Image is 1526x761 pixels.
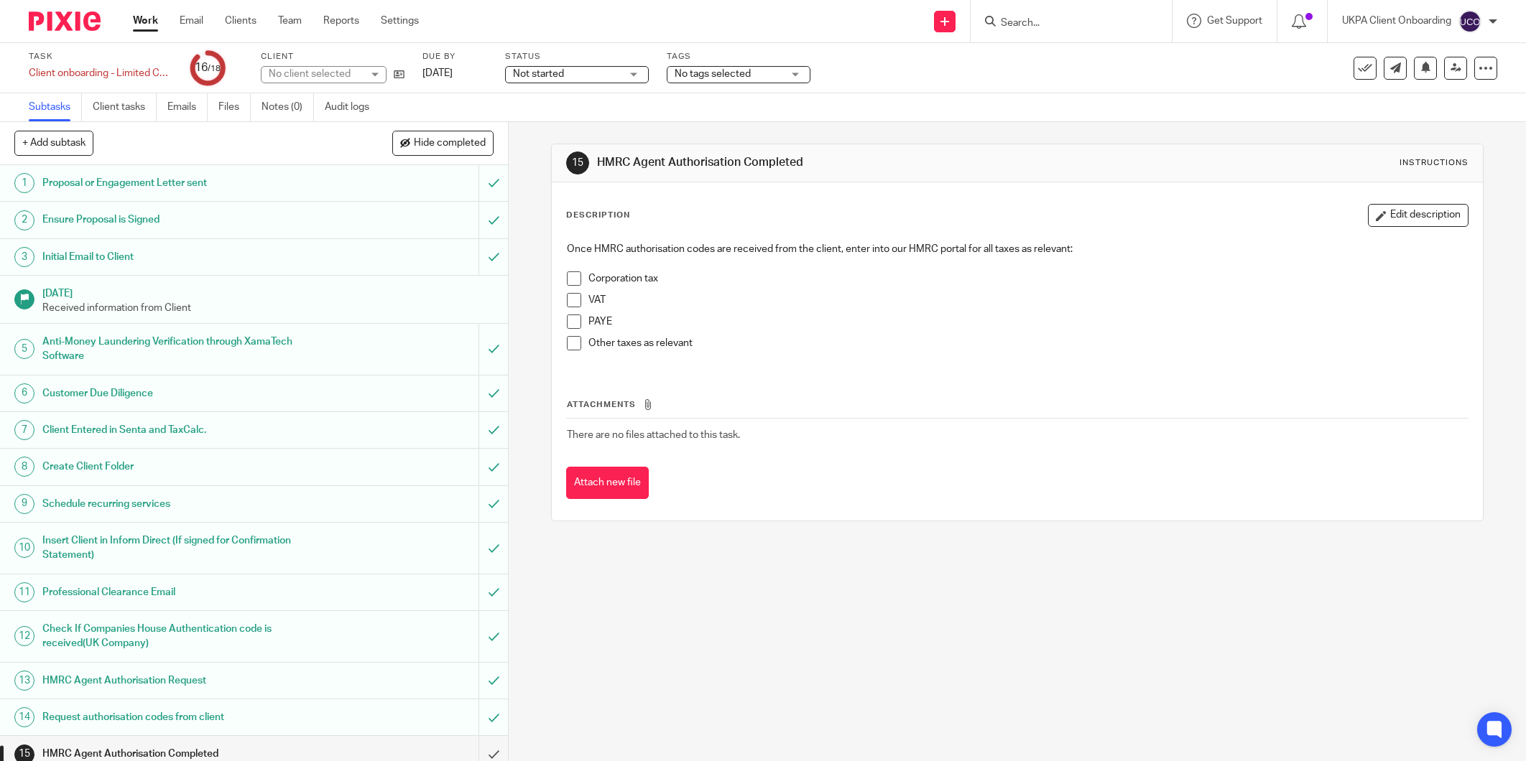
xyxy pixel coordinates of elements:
[14,339,34,359] div: 5
[505,51,649,62] label: Status
[29,93,82,121] a: Subtasks
[588,336,1468,350] p: Other taxes as relevant
[588,271,1468,286] p: Corporation tax
[14,420,34,440] div: 7
[278,14,302,28] a: Team
[225,14,256,28] a: Clients
[14,131,93,155] button: + Add subtask
[29,51,172,62] label: Task
[42,283,494,301] h1: [DATE]
[42,331,324,368] h1: Anti-Money Laundering Verification through XamaTech Software
[1458,10,1481,33] img: svg%3E
[42,618,324,655] h1: Check If Companies House Authentication code is received(UK Company)
[566,467,649,499] button: Attach new file
[323,14,359,28] a: Reports
[93,93,157,121] a: Client tasks
[14,173,34,193] div: 1
[392,131,494,155] button: Hide completed
[567,401,636,408] span: Attachments
[1368,204,1469,227] button: Edit description
[999,17,1129,30] input: Search
[14,247,34,267] div: 3
[588,314,1468,329] p: PAYE
[14,626,34,646] div: 12
[567,242,1468,256] p: Once HMRC authorisation codes are received from the client, enter into our HMRC portal for all ta...
[14,210,34,230] div: 2
[29,66,172,80] div: Client onboarding - Limited Company
[180,14,203,28] a: Email
[42,706,324,728] h1: Request authorisation codes from client
[167,93,208,121] a: Emails
[42,419,324,441] h1: Client Entered in Senta and TaxCalc.
[42,670,324,691] h1: HMRC Agent Authorisation Request
[1342,14,1451,28] p: UKPA Client Onboarding
[513,69,564,79] span: Not started
[14,707,34,727] div: 14
[133,14,158,28] a: Work
[42,246,324,268] h1: Initial Email to Client
[42,456,324,477] h1: Create Client Folder
[667,51,810,62] label: Tags
[422,68,453,78] span: [DATE]
[597,155,1048,170] h1: HMRC Agent Authorisation Completed
[42,582,324,603] h1: Professional Clearance Email
[422,51,487,62] label: Due by
[1400,157,1469,169] div: Instructions
[218,93,251,121] a: Files
[269,67,362,81] div: No client selected
[14,671,34,691] div: 13
[42,530,324,566] h1: Insert Client in Inform Direct (If signed for Confirmation Statement)
[42,172,324,194] h1: Proposal or Engagement Letter sent
[29,11,101,31] img: Pixie
[1207,16,1262,26] span: Get Support
[414,138,486,149] span: Hide completed
[195,60,221,76] div: 16
[42,383,324,404] h1: Customer Due Diligence
[208,65,221,73] small: /18
[567,430,740,440] span: There are no files attached to this task.
[14,582,34,602] div: 11
[42,493,324,515] h1: Schedule recurring services
[14,538,34,558] div: 10
[566,151,589,174] div: 15
[14,494,34,514] div: 9
[42,301,494,315] p: Received information from Client
[262,93,314,121] a: Notes (0)
[261,51,404,62] label: Client
[675,69,751,79] span: No tags selected
[14,383,34,403] div: 6
[325,93,380,121] a: Audit logs
[381,14,419,28] a: Settings
[14,457,34,477] div: 8
[566,210,630,221] p: Description
[42,209,324,230] h1: Ensure Proposal is Signed
[588,293,1468,307] p: VAT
